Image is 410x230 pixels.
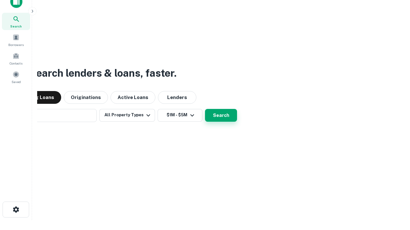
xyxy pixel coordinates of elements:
[64,91,108,104] button: Originations
[2,50,30,67] a: Contacts
[378,179,410,210] iframe: Chat Widget
[158,91,196,104] button: Lenders
[10,61,22,66] span: Contacts
[2,13,30,30] a: Search
[111,91,155,104] button: Active Loans
[99,109,155,122] button: All Property Types
[8,42,24,47] span: Borrowers
[205,109,237,122] button: Search
[29,65,176,81] h3: Search lenders & loans, faster.
[10,24,22,29] span: Search
[12,79,21,84] span: Saved
[158,109,202,122] button: $1M - $5M
[2,68,30,86] a: Saved
[2,31,30,49] a: Borrowers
